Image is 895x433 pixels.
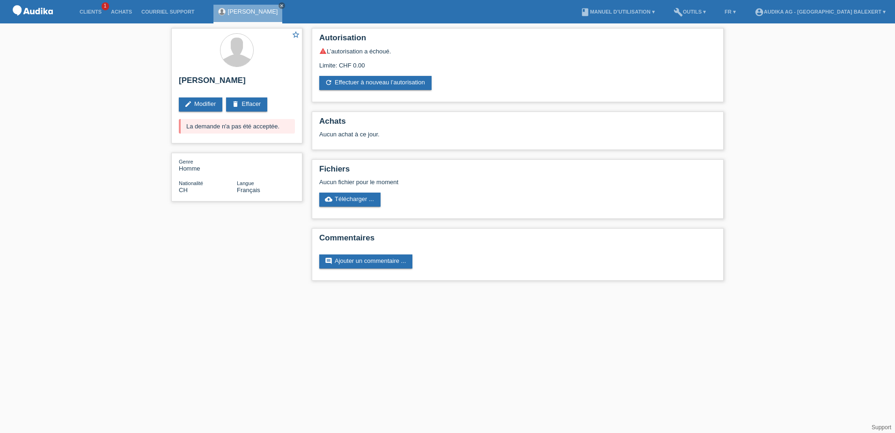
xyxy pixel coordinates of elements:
i: refresh [325,79,332,86]
i: cloud_upload [325,195,332,203]
a: FR ▾ [720,9,741,15]
a: Support [872,424,891,431]
a: deleteEffacer [226,97,267,112]
div: Limite: CHF 0.00 [319,55,716,69]
h2: [PERSON_NAME] [179,76,295,90]
a: account_circleAudika AG - [GEOGRAPHIC_DATA] Balexert ▾ [750,9,890,15]
a: [PERSON_NAME] [228,8,278,15]
div: Aucun achat à ce jour. [319,131,716,145]
a: POS — MF Group [9,18,56,25]
i: edit [184,100,192,108]
a: bookManuel d’utilisation ▾ [576,9,659,15]
i: book [580,7,590,17]
a: commentAjouter un commentaire ... [319,254,412,269]
i: delete [232,100,239,108]
div: L’autorisation a échoué. [319,47,716,55]
a: close [279,2,285,9]
span: Langue [237,180,254,186]
a: Achats [106,9,137,15]
div: La demande n'a pas été acceptée. [179,119,295,134]
span: Suisse [179,187,188,194]
a: refreshEffectuer à nouveau l’autorisation [319,76,432,90]
span: Français [237,187,260,194]
i: account_circle [755,7,764,17]
h2: Achats [319,117,716,131]
span: Genre [179,159,193,164]
h2: Commentaires [319,233,716,247]
a: star_border [292,30,300,40]
a: Clients [75,9,106,15]
i: comment [325,257,332,265]
i: star_border [292,30,300,39]
a: Courriel Support [137,9,199,15]
i: warning [319,47,327,55]
i: close [279,3,284,8]
a: editModifier [179,97,222,112]
div: Aucun fichier pour le moment [319,179,605,186]
h2: Autorisation [319,33,716,47]
h2: Fichiers [319,164,716,179]
i: build [674,7,683,17]
a: cloud_uploadTélécharger ... [319,193,381,207]
div: Homme [179,158,237,172]
a: buildOutils ▾ [669,9,711,15]
span: 1 [102,2,109,10]
span: Nationalité [179,180,203,186]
